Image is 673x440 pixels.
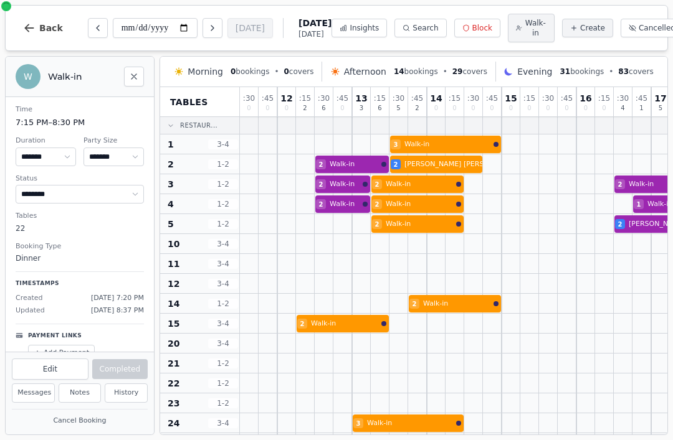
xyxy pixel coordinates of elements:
[16,136,76,146] dt: Duration
[262,95,274,102] span: : 45
[404,139,491,150] span: Walk-in
[13,13,73,43] button: Back
[208,279,238,289] span: 3 - 4
[12,383,55,403] button: Messages
[208,139,238,149] span: 3 - 4
[336,95,348,102] span: : 45
[319,160,323,169] span: 2
[355,94,367,103] span: 13
[91,306,144,316] span: [DATE] 8:37 PM
[454,19,500,37] button: Block
[16,223,144,234] dd: 22
[168,238,179,250] span: 10
[394,160,398,169] span: 2
[168,317,179,330] span: 15
[637,200,641,209] span: 1
[621,105,624,111] span: 4
[618,180,623,189] span: 2
[360,105,363,111] span: 3
[330,179,360,190] span: Walk-in
[452,105,456,111] span: 0
[168,198,174,210] span: 4
[350,23,379,33] span: Insights
[28,345,95,362] button: Add Payment
[265,105,269,111] span: 0
[208,239,238,249] span: 3 - 4
[525,18,547,38] span: Walk-in
[560,67,604,77] span: bookings
[386,179,454,190] span: Walk-in
[449,95,461,102] span: : 15
[452,67,463,76] span: 29
[300,319,305,329] span: 2
[580,94,591,103] span: 16
[208,299,238,309] span: 1 - 2
[396,105,400,111] span: 5
[413,23,438,33] span: Search
[471,105,475,111] span: 0
[394,19,446,37] button: Search
[16,279,144,288] p: Timestamps
[394,140,398,149] span: 3
[319,200,323,209] span: 2
[472,23,492,33] span: Block
[16,174,144,184] dt: Status
[188,65,223,78] span: Morning
[356,419,361,428] span: 3
[12,358,88,380] button: Edit
[208,219,238,229] span: 1 - 2
[490,105,494,111] span: 0
[180,121,217,130] span: Restaur...
[486,95,498,102] span: : 45
[443,67,447,77] span: •
[208,159,238,169] span: 1 - 2
[413,299,417,309] span: 2
[91,293,144,304] span: [DATE] 7:20 PM
[618,67,653,77] span: covers
[208,398,238,408] span: 1 - 2
[654,94,666,103] span: 17
[374,95,386,102] span: : 15
[298,17,332,29] span: [DATE]
[168,357,179,370] span: 21
[208,199,238,209] span: 1 - 2
[580,23,605,33] span: Create
[168,397,179,410] span: 23
[48,70,117,83] h2: Walk-in
[375,220,379,229] span: 2
[517,65,552,78] span: Evening
[124,67,144,87] button: Close
[386,199,454,210] span: Walk-in
[330,199,360,210] span: Walk-in
[330,159,379,170] span: Walk-in
[318,95,330,102] span: : 30
[340,105,344,111] span: 0
[617,95,629,102] span: : 30
[378,105,381,111] span: 6
[386,219,454,230] span: Walk-in
[430,94,442,103] span: 14
[393,95,404,102] span: : 30
[411,95,423,102] span: : 45
[344,65,386,78] span: Afternoon
[243,95,255,102] span: : 30
[170,96,208,108] span: Tables
[404,159,520,170] span: [PERSON_NAME] [PERSON_NAME]
[527,105,531,111] span: 0
[394,67,438,77] span: bookings
[168,337,179,350] span: 20
[285,105,289,111] span: 0
[618,220,623,229] span: 2
[452,67,487,77] span: covers
[298,29,332,39] span: [DATE]
[423,299,491,309] span: Walk-in
[168,258,179,270] span: 11
[636,95,647,102] span: : 45
[208,358,238,368] span: 1 - 2
[509,105,513,111] span: 0
[16,241,144,252] dt: Booking Type
[227,18,273,38] button: [DATE]
[542,95,554,102] span: : 30
[16,116,144,129] dd: 7:15 PM – 8:30 PM
[168,297,179,310] span: 14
